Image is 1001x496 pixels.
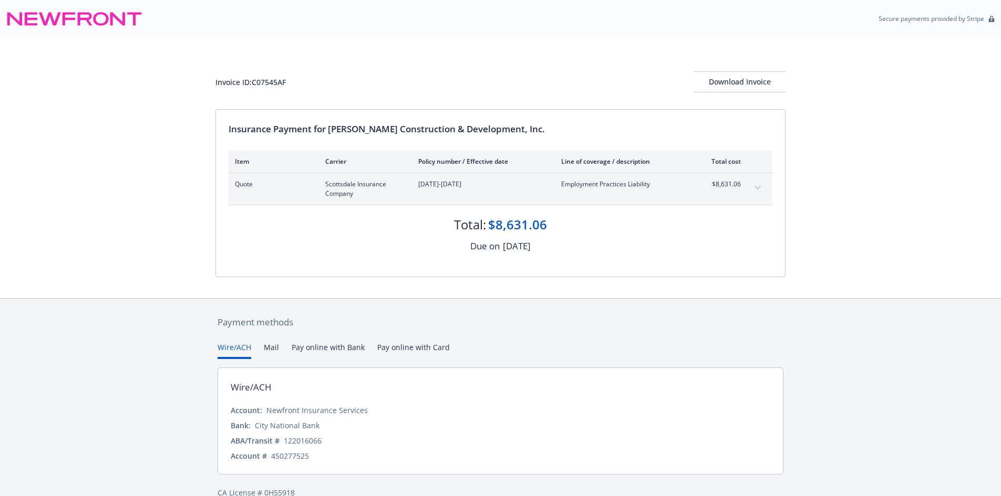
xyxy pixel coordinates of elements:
div: Insurance Payment for [PERSON_NAME] Construction & Development, Inc. [229,122,772,136]
div: ABA/Transit # [231,435,280,446]
div: Total: [454,216,486,234]
div: Download Invoice [694,72,786,92]
button: Pay online with Bank [292,342,365,359]
span: Employment Practices Liability [561,180,685,189]
div: $8,631.06 [488,216,547,234]
div: Due on [470,239,500,253]
div: Newfront Insurance Services [266,405,368,416]
button: Pay online with Card [377,342,450,359]
div: Total cost [701,157,741,166]
span: Scottsdale Insurance Company [325,180,401,198]
div: Account # [231,450,267,461]
span: $8,631.06 [701,180,741,189]
div: City National Bank [255,420,319,431]
span: [DATE]-[DATE] [418,180,544,189]
div: Account: [231,405,262,416]
div: Wire/ACH [231,381,272,394]
button: Download Invoice [694,71,786,92]
div: Item [235,157,308,166]
button: expand content [749,180,766,196]
div: Payment methods [218,315,783,329]
div: [DATE] [503,239,531,253]
p: Secure payments provided by Stripe [879,14,984,23]
span: Quote [235,180,308,189]
div: Line of coverage / description [561,157,685,166]
button: Mail [264,342,279,359]
button: Wire/ACH [218,342,251,359]
div: 122016066 [284,435,322,446]
div: 450277525 [271,450,309,461]
div: Invoice ID: C07545AF [215,77,286,88]
div: Policy number / Effective date [418,157,544,166]
div: Bank: [231,420,251,431]
div: Carrier [325,157,401,166]
div: QuoteScottsdale Insurance Company[DATE]-[DATE]Employment Practices Liability$8,631.06expand content [229,173,772,205]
